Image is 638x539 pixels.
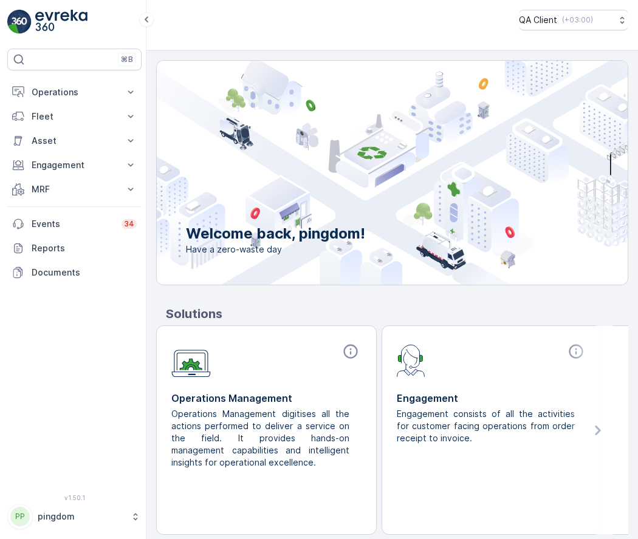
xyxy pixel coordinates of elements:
img: module-icon [171,343,211,378]
img: logo_light-DOdMpM7g.png [35,10,87,34]
p: Engagement [32,159,117,171]
button: QA Client(+03:00) [519,10,628,30]
p: Solutions [166,305,628,323]
p: QA Client [519,14,557,26]
a: Documents [7,260,142,285]
img: logo [7,10,32,34]
p: Engagement [397,391,587,405]
button: MRF [7,177,142,202]
button: Fleet [7,104,142,129]
img: module-icon [397,343,425,377]
p: MRF [32,183,117,195]
p: ( +03:00 ) [562,15,593,25]
p: Operations Management [171,391,362,405]
p: ⌘B [121,55,133,64]
p: Events [32,218,114,230]
img: city illustration [102,61,628,285]
p: pingdom [38,510,125,523]
button: PPpingdom [7,504,142,529]
p: Operations [32,86,117,98]
p: 34 [124,219,134,229]
span: Have a zero-waste day [186,243,365,256]
p: Documents [32,266,137,279]
button: Asset [7,129,142,153]
p: Reports [32,242,137,254]
span: v 1.50.1 [7,494,142,501]
p: Welcome back, pingdom! [186,224,365,243]
p: Engagement consists of all the activities for customer facing operations from order receipt to in... [397,408,577,444]
p: Asset [32,135,117,147]
div: PP [10,507,30,526]
button: Operations [7,80,142,104]
button: Engagement [7,153,142,177]
a: Events34 [7,212,142,236]
p: Operations Management digitises all the actions performed to deliver a service on the field. It p... [171,408,352,469]
a: Reports [7,236,142,260]
p: Fleet [32,110,117,123]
